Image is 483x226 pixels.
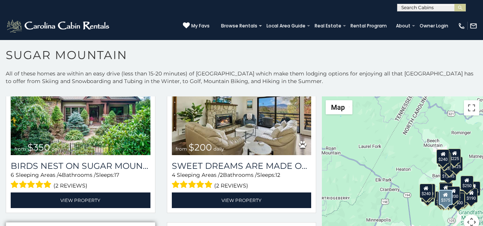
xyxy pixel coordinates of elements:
img: phone-regular-white.png [458,22,465,30]
a: Sweet Dreams Are Made Of Skis [172,161,312,171]
div: Sleeping Areas / Bathrooms / Sleeps: [11,171,150,191]
a: View Property [172,192,312,208]
div: $250 [460,176,473,190]
div: $1,095 [440,166,456,181]
div: $155 [437,192,450,206]
div: Sleeping Areas / Bathrooms / Sleeps: [172,171,312,191]
a: Local Area Guide [263,21,309,31]
div: $125 [450,157,463,171]
div: $190 [439,182,452,197]
a: Browse Rentals [217,21,261,31]
span: 4 [58,172,62,178]
div: $225 [448,149,461,163]
img: White-1-2.png [6,18,111,34]
div: $240 [436,149,449,164]
a: View Property [11,192,150,208]
div: $195 [456,191,468,205]
span: 6 [11,172,14,178]
div: $155 [467,181,480,196]
span: 4 [172,172,175,178]
img: mail-regular-white.png [470,22,477,30]
div: $300 [439,183,452,197]
div: $190 [465,188,478,203]
button: Change map style [326,100,352,114]
a: Owner Login [416,21,452,31]
span: 17 [114,172,119,178]
a: My Favs [183,22,210,30]
span: 12 [275,172,280,178]
span: 2 [220,172,223,178]
span: daily [52,146,62,152]
button: Toggle fullscreen view [464,100,479,115]
div: $240 [420,184,433,198]
span: from [176,146,187,152]
a: Real Estate [311,21,345,31]
span: from [15,146,26,152]
span: $350 [27,142,50,153]
span: (2 reviews) [53,181,87,191]
a: About [392,21,414,31]
a: Birds Nest On Sugar Mountain from $350 daily [11,62,150,155]
span: $200 [189,142,212,153]
a: Rental Program [347,21,391,31]
img: Sweet Dreams Are Made Of Skis [172,62,312,155]
span: daily [213,146,224,152]
div: $200 [447,186,460,201]
div: $375 [439,190,452,205]
span: My Favs [191,22,210,29]
span: Map [331,103,345,111]
img: Birds Nest On Sugar Mountain [11,62,150,155]
a: Birds Nest On Sugar Mountain [11,161,150,171]
a: Sweet Dreams Are Made Of Skis from $200 daily [172,62,312,155]
span: (2 reviews) [214,181,248,191]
